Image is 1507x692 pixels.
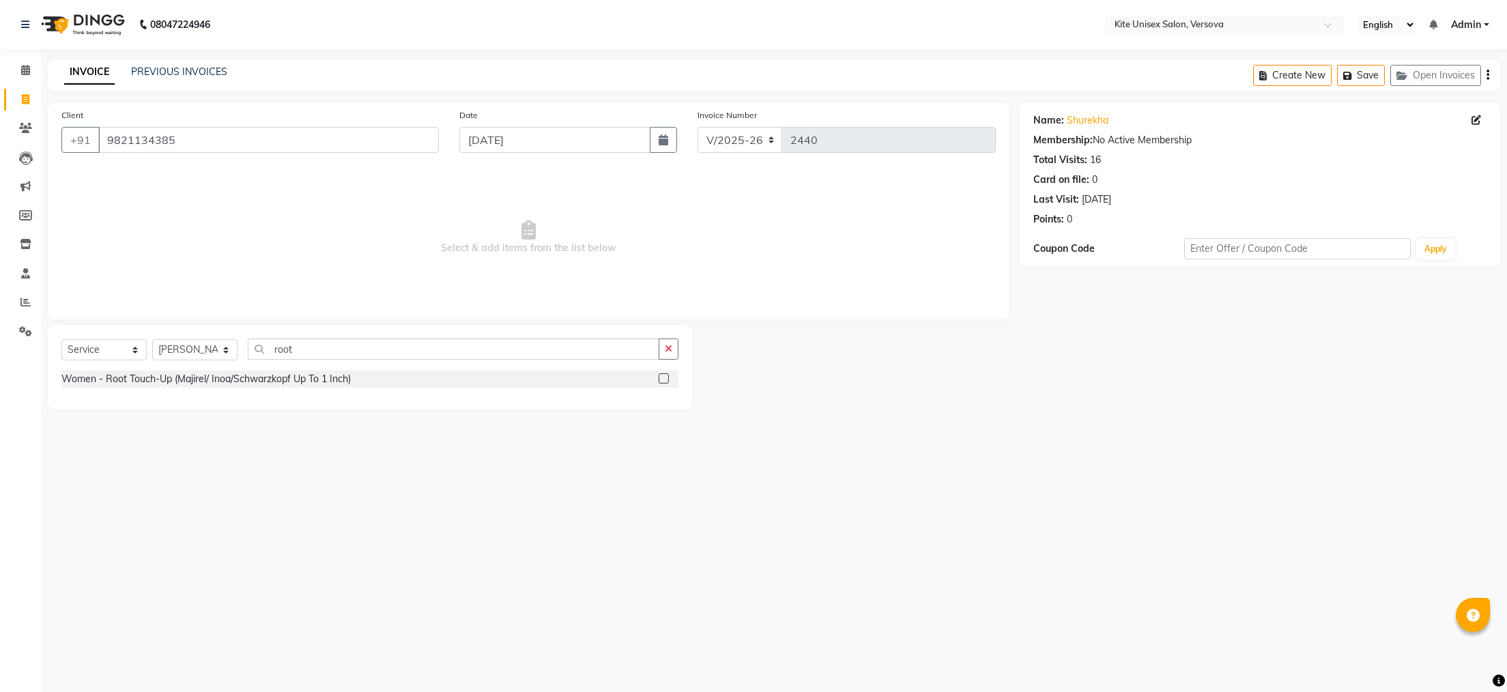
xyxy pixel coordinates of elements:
div: Coupon Code [1033,242,1184,256]
div: 16 [1090,153,1101,167]
div: Card on file: [1033,173,1089,187]
b: 08047224946 [150,5,210,44]
button: Save [1337,65,1385,86]
span: Select & add items from the list below [61,169,996,306]
a: INVOICE [64,60,115,85]
img: logo [35,5,128,44]
div: Women - Root Touch-Up (Majirel/ Inoa/Schwarzkopf Up To 1 Inch) [61,372,351,386]
label: Client [61,109,83,121]
div: [DATE] [1082,192,1111,207]
div: Last Visit: [1033,192,1079,207]
div: Membership: [1033,133,1093,147]
div: No Active Membership [1033,133,1487,147]
span: Admin [1451,18,1481,32]
div: Points: [1033,212,1064,227]
button: Apply [1416,239,1455,259]
label: Invoice Number [698,109,757,121]
iframe: chat widget [1450,637,1493,678]
div: Name: [1033,113,1064,128]
a: PREVIOUS INVOICES [131,66,227,78]
a: Shurekha [1067,113,1108,128]
div: 0 [1092,173,1097,187]
input: Search by Name/Mobile/Email/Code [98,127,439,153]
input: Enter Offer / Coupon Code [1184,238,1411,259]
button: +91 [61,127,100,153]
div: 0 [1067,212,1072,227]
button: Open Invoices [1390,65,1481,86]
input: Search or Scan [248,338,659,360]
button: Create New [1253,65,1332,86]
label: Date [459,109,478,121]
div: Total Visits: [1033,153,1087,167]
